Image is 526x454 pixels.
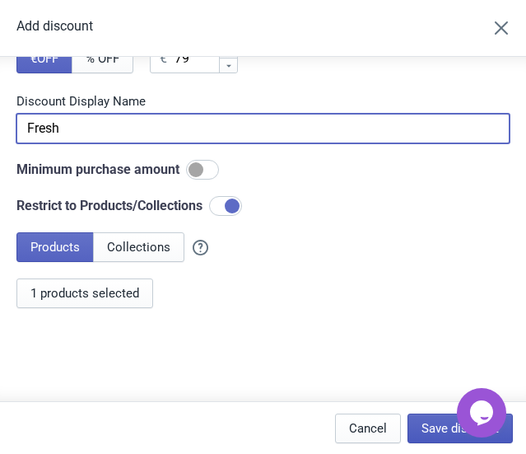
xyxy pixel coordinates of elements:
span: Cancel [349,422,387,435]
button: €OFF [16,44,72,73]
span: Save discount [421,422,499,435]
label: Discount Display Name [16,93,510,110]
h2: Add discount [16,16,470,36]
button: Save discount [407,414,513,443]
span: 1 products selected [30,287,139,300]
button: Cancel [335,414,401,443]
span: € OFF [30,52,58,65]
div: € [160,49,167,68]
div: Restrict to Products/Collections [16,196,510,216]
button: Close [486,13,516,43]
button: 1 products selected [16,278,153,308]
iframe: chat widget [457,388,510,438]
button: % OFF [72,44,133,73]
button: Collections [93,232,184,262]
div: Minimum purchase amount [16,160,510,180]
span: Products [30,241,80,254]
button: Products [16,232,94,262]
span: % OFF [86,52,119,65]
span: Collections [107,241,170,254]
